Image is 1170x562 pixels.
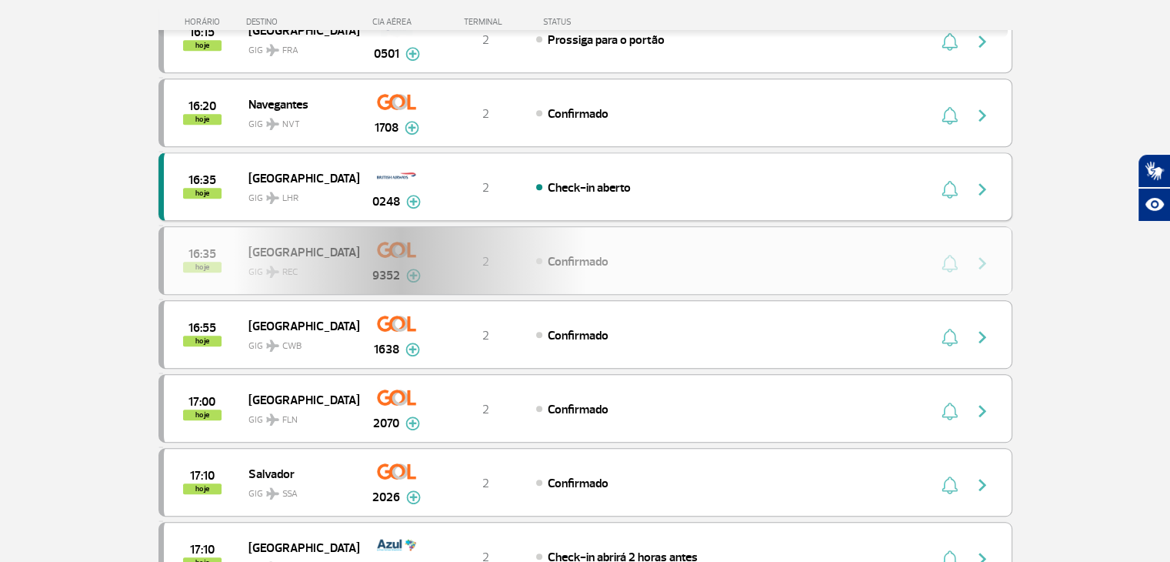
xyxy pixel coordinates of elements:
[1138,154,1170,188] button: Abrir tradutor de língua de sinais.
[282,118,300,132] span: NVT
[248,479,347,501] span: GIG
[1138,188,1170,222] button: Abrir recursos assistivos.
[548,106,608,122] span: Confirmado
[266,413,279,426] img: destiny_airplane.svg
[266,487,279,500] img: destiny_airplane.svg
[548,32,665,48] span: Prossiga para o portão
[548,476,608,491] span: Confirmado
[282,413,298,427] span: FLN
[973,180,992,199] img: seta-direita-painel-voo.svg
[405,416,420,430] img: mais-info-painel-voo.svg
[266,192,279,204] img: destiny_airplane.svg
[372,488,400,507] span: 2026
[266,118,279,130] img: destiny_airplane.svg
[282,44,298,58] span: FRA
[942,106,958,125] img: sino-painel-voo.svg
[435,17,535,27] div: TERMINAL
[374,340,399,359] span: 1638
[482,32,489,48] span: 2
[183,188,222,199] span: hoje
[405,47,420,61] img: mais-info-painel-voo.svg
[183,40,222,51] span: hoje
[282,192,298,206] span: LHR
[358,17,435,27] div: CIA AÉREA
[973,32,992,51] img: seta-direita-painel-voo.svg
[373,414,399,433] span: 2070
[248,183,347,206] span: GIG
[372,192,400,211] span: 0248
[942,402,958,420] img: sino-painel-voo.svg
[248,331,347,353] span: GIG
[189,27,215,38] span: 2025-08-27 16:15:00
[942,32,958,51] img: sino-painel-voo.svg
[248,405,347,427] span: GIG
[282,340,302,353] span: CWB
[266,340,279,352] img: destiny_airplane.svg
[973,328,992,346] img: seta-direita-painel-voo.svg
[183,114,222,125] span: hoje
[942,476,958,494] img: sino-painel-voo.svg
[248,168,347,188] span: [GEOGRAPHIC_DATA]
[188,175,216,186] span: 2025-08-27 16:35:00
[482,106,489,122] span: 2
[248,537,347,557] span: [GEOGRAPHIC_DATA]
[548,402,608,417] span: Confirmado
[973,106,992,125] img: seta-direita-painel-voo.svg
[188,396,215,407] span: 2025-08-27 17:00:00
[406,195,421,209] img: mais-info-painel-voo.svg
[482,476,489,491] span: 2
[163,17,247,27] div: HORÁRIO
[248,316,347,336] span: [GEOGRAPHIC_DATA]
[942,180,958,199] img: sino-painel-voo.svg
[248,94,347,114] span: Navegantes
[548,328,608,343] span: Confirmado
[188,323,216,333] span: 2025-08-27 16:55:00
[183,336,222,346] span: hoje
[248,390,347,410] span: [GEOGRAPHIC_DATA]
[183,483,222,494] span: hoje
[482,180,489,196] span: 2
[482,328,489,343] span: 2
[246,17,358,27] div: DESTINO
[405,343,420,356] img: mais-info-painel-voo.svg
[942,328,958,346] img: sino-painel-voo.svg
[190,544,215,555] span: 2025-08-27 17:10:00
[405,121,419,135] img: mais-info-painel-voo.svg
[973,476,992,494] img: seta-direita-painel-voo.svg
[190,470,215,481] span: 2025-08-27 17:10:00
[548,180,631,196] span: Check-in aberto
[282,487,298,501] span: SSA
[188,101,216,112] span: 2025-08-27 16:20:00
[1138,154,1170,222] div: Plugin de acessibilidade da Hand Talk.
[406,490,421,504] img: mais-info-painel-voo.svg
[266,44,279,56] img: destiny_airplane.svg
[248,463,347,483] span: Salvador
[374,45,399,63] span: 0501
[973,402,992,420] img: seta-direita-painel-voo.svg
[535,17,661,27] div: STATUS
[482,402,489,417] span: 2
[248,109,347,132] span: GIG
[375,119,398,137] span: 1708
[183,410,222,420] span: hoje
[248,35,347,58] span: GIG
